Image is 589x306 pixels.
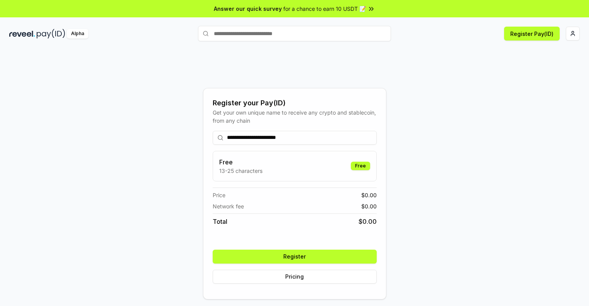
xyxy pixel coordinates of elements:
[9,29,35,39] img: reveel_dark
[37,29,65,39] img: pay_id
[361,202,377,210] span: $ 0.00
[213,202,244,210] span: Network fee
[361,191,377,199] span: $ 0.00
[351,162,370,170] div: Free
[213,108,377,125] div: Get your own unique name to receive any crypto and stablecoin, from any chain
[283,5,366,13] span: for a chance to earn 10 USDT 📝
[504,27,560,41] button: Register Pay(ID)
[213,98,377,108] div: Register your Pay(ID)
[219,167,262,175] p: 13-25 characters
[213,270,377,284] button: Pricing
[213,250,377,264] button: Register
[359,217,377,226] span: $ 0.00
[219,157,262,167] h3: Free
[67,29,88,39] div: Alpha
[213,191,225,199] span: Price
[213,217,227,226] span: Total
[214,5,282,13] span: Answer our quick survey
